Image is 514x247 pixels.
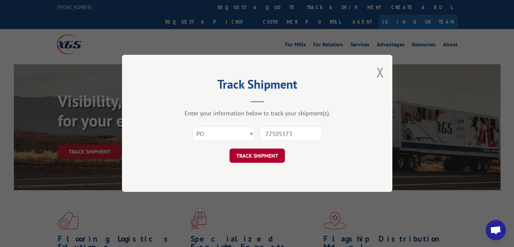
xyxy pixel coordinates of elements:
h2: Track Shipment [156,80,359,92]
div: Enter your information below to track your shipment(s). [156,110,359,117]
div: Open chat [486,220,506,240]
input: Number(s) [260,127,322,141]
button: Close modal [376,63,384,81]
button: TRACK SHIPMENT [229,149,285,163]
